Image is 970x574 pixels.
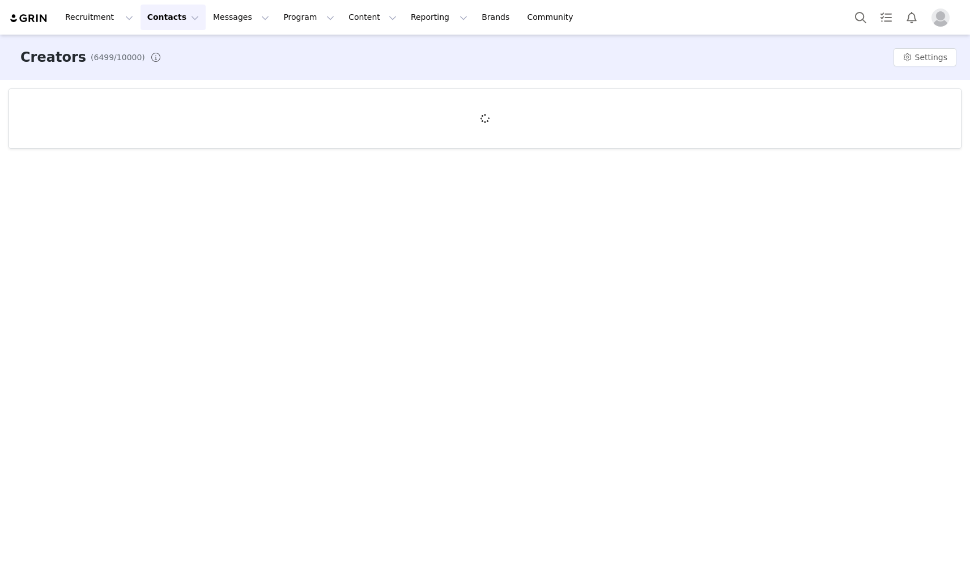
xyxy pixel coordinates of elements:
img: grin logo [9,13,49,24]
a: Brands [475,5,520,30]
h3: Creators [20,47,86,67]
a: Community [521,5,585,30]
button: Settings [894,48,956,66]
span: (6499/10000) [91,52,145,64]
button: Contacts [141,5,206,30]
button: Search [848,5,873,30]
a: Tasks [874,5,899,30]
button: Recruitment [58,5,140,30]
button: Messages [206,5,276,30]
button: Content [342,5,403,30]
button: Notifications [899,5,924,30]
button: Profile [925,9,961,27]
img: placeholder-profile.jpg [931,9,950,27]
button: Reporting [404,5,474,30]
button: Program [276,5,341,30]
